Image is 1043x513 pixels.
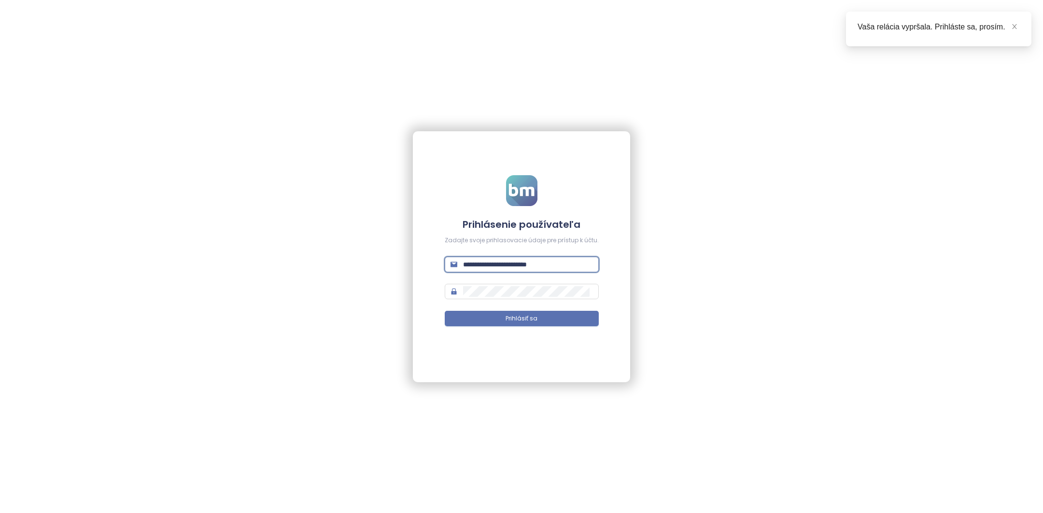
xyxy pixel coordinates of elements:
img: logo [506,175,537,206]
div: Vaša relácia vypršala. Prihláste sa, prosím. [858,21,1020,33]
button: Prihlásiť sa [445,311,599,326]
span: Prihlásiť sa [506,314,537,323]
div: Zadajte svoje prihlasovacie údaje pre prístup k účtu. [445,236,599,245]
h4: Prihlásenie používateľa [445,218,599,231]
span: close [1011,23,1018,30]
span: mail [451,261,457,268]
span: lock [451,288,457,295]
